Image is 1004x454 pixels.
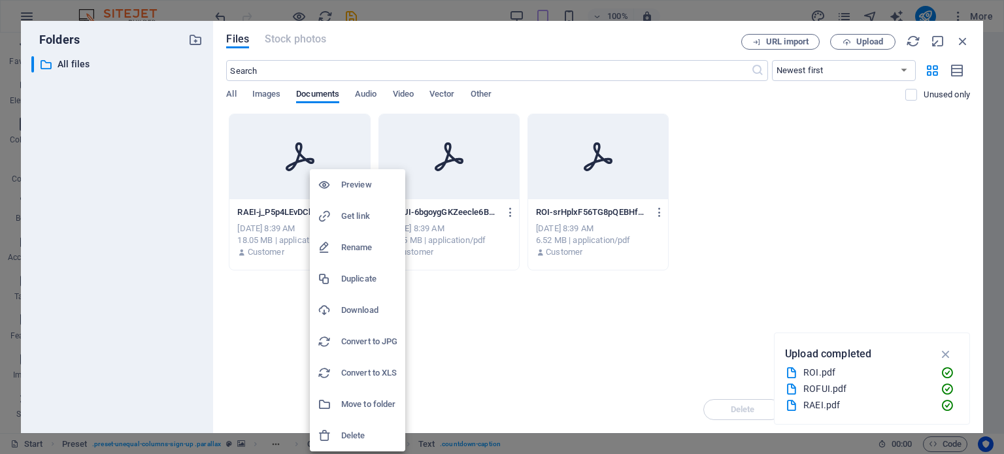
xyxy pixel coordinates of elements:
h6: Rename [341,240,397,255]
h6: Delete [341,428,397,444]
h6: Convert to JPG [341,334,397,349]
h6: Get link [341,208,397,224]
h6: Convert to XLS [341,365,397,381]
h6: Move to folder [341,397,397,412]
h6: Download [341,302,397,318]
h6: Duplicate [341,271,397,287]
h6: Preview [341,177,397,193]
